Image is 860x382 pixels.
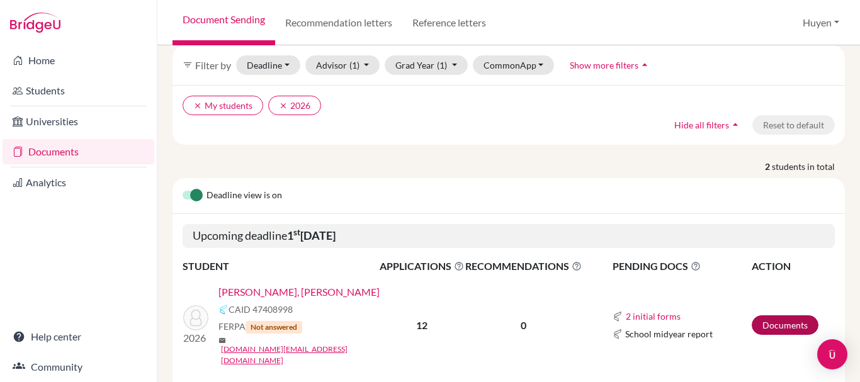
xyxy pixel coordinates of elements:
[613,329,623,339] img: Common App logo
[559,55,662,75] button: Show more filtersarrow_drop_up
[3,324,154,349] a: Help center
[625,309,681,323] button: 2 initial forms
[193,101,202,110] i: clear
[437,60,447,70] span: (1)
[183,258,379,274] th: STUDENT
[183,96,263,115] button: clearMy students
[183,60,193,70] i: filter_list
[625,327,713,340] span: School midyear report
[385,55,468,75] button: Grad Year(1)
[3,48,154,73] a: Home
[570,60,638,70] span: Show more filters
[3,354,154,379] a: Community
[751,258,835,274] th: ACTION
[473,55,555,75] button: CommonApp
[293,227,300,237] sup: st
[380,259,464,274] span: APPLICATIONS
[183,330,208,345] p: 2026
[465,318,582,333] p: 0
[218,337,226,344] span: mail
[246,321,302,334] span: Not answered
[268,96,321,115] button: clear2026
[349,60,359,70] span: (1)
[218,284,380,300] a: [PERSON_NAME], [PERSON_NAME]
[765,160,772,173] strong: 2
[613,259,750,274] span: PENDING DOCS
[218,320,302,334] span: FERPA
[218,305,229,315] img: Common App logo
[772,160,845,173] span: students in total
[287,228,336,242] b: 1 [DATE]
[305,55,380,75] button: Advisor(1)
[236,55,300,75] button: Deadline
[221,344,388,366] a: [DOMAIN_NAME][EMAIL_ADDRESS][DOMAIN_NAME]
[3,78,154,103] a: Students
[817,339,847,369] div: Open Intercom Messenger
[674,120,729,130] span: Hide all filters
[664,115,752,135] button: Hide all filtersarrow_drop_up
[229,303,293,316] span: CAID 47408998
[613,312,623,322] img: Common App logo
[416,319,427,331] b: 12
[3,170,154,195] a: Analytics
[465,259,582,274] span: RECOMMENDATIONS
[183,224,835,248] h5: Upcoming deadline
[195,59,231,71] span: Filter by
[797,11,845,35] button: Huyen
[10,13,60,33] img: Bridge-U
[752,115,835,135] button: Reset to default
[279,101,288,110] i: clear
[183,305,208,330] img: Tran Minh, Thanh
[638,59,651,71] i: arrow_drop_up
[729,118,742,131] i: arrow_drop_up
[752,315,818,335] a: Documents
[3,109,154,134] a: Universities
[207,188,282,203] span: Deadline view is on
[3,139,154,164] a: Documents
